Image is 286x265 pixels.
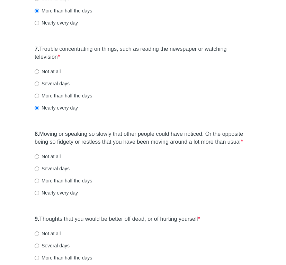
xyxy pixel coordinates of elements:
[35,92,92,99] label: More than half the days
[35,69,39,74] input: Not at all
[35,167,39,171] input: Several days
[35,104,78,111] label: Nearly every day
[35,256,39,260] input: More than half the days
[35,191,39,195] input: Nearly every day
[35,216,39,222] strong: 9.
[35,231,39,236] input: Not at all
[35,80,70,87] label: Several days
[35,19,78,26] label: Nearly every day
[35,177,92,184] label: More than half the days
[35,179,39,183] input: More than half the days
[35,45,251,61] label: Trouble concentrating on things, such as reading the newspaper or watching television
[35,153,61,160] label: Not at all
[35,130,251,146] label: Moving or speaking so slowly that other people could have noticed. Or the opposite being so fidge...
[35,131,39,137] strong: 8.
[35,82,39,86] input: Several days
[35,46,39,52] strong: 7.
[35,165,70,172] label: Several days
[35,7,92,14] label: More than half the days
[35,244,39,248] input: Several days
[35,230,61,237] label: Not at all
[35,106,39,110] input: Nearly every day
[35,94,39,98] input: More than half the days
[35,154,39,159] input: Not at all
[35,21,39,25] input: Nearly every day
[35,189,78,196] label: Nearly every day
[35,242,70,249] label: Several days
[35,9,39,13] input: More than half the days
[35,68,61,75] label: Not at all
[35,254,92,261] label: More than half the days
[35,215,200,223] label: Thoughts that you would be better off dead, or of hurting yourself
